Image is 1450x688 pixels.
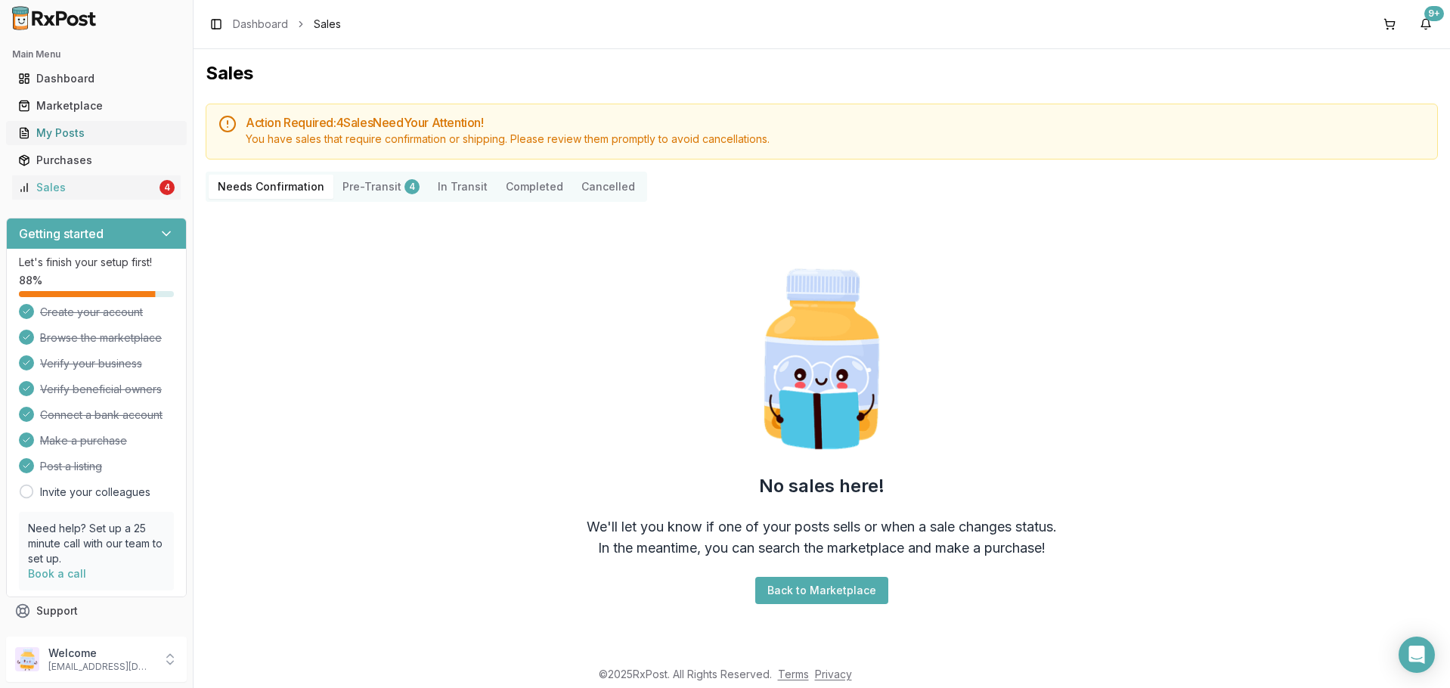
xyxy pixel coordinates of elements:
a: Invite your colleagues [40,485,150,500]
span: Verify your business [40,356,142,371]
h1: Sales [206,61,1438,85]
div: Purchases [18,153,175,168]
a: Privacy [815,668,852,680]
button: Cancelled [572,175,644,199]
p: Let's finish your setup first! [19,255,174,270]
button: Back to Marketplace [755,577,888,604]
img: User avatar [15,647,39,671]
a: Dashboard [12,65,181,92]
h3: Getting started [19,225,104,243]
button: In Transit [429,175,497,199]
div: Marketplace [18,98,175,113]
div: Dashboard [18,71,175,86]
h2: Main Menu [12,48,181,60]
span: Verify beneficial owners [40,382,162,397]
h2: No sales here! [759,474,885,498]
a: My Posts [12,119,181,147]
a: Sales4 [12,174,181,201]
a: Terms [778,668,809,680]
button: Completed [497,175,572,199]
div: Sales [18,180,156,195]
a: Book a call [28,567,86,580]
button: Pre-Transit [333,175,429,199]
div: In the meantime, you can search the marketplace and make a purchase! [598,538,1046,559]
span: Make a purchase [40,433,127,448]
h5: Action Required: 4 Sale s Need Your Attention! [246,116,1425,129]
button: Feedback [6,624,187,652]
button: Needs Confirmation [209,175,333,199]
button: Purchases [6,148,187,172]
span: Create your account [40,305,143,320]
button: Support [6,597,187,624]
div: 4 [404,179,420,194]
span: Connect a bank account [40,408,163,423]
a: Purchases [12,147,181,174]
span: Sales [314,17,341,32]
a: Marketplace [12,92,181,119]
div: My Posts [18,126,175,141]
button: Marketplace [6,94,187,118]
p: Need help? Set up a 25 minute call with our team to set up. [28,521,165,566]
div: We'll let you know if one of your posts sells or when a sale changes status. [587,516,1057,538]
p: [EMAIL_ADDRESS][DOMAIN_NAME] [48,661,153,673]
button: Dashboard [6,67,187,91]
p: Welcome [48,646,153,661]
button: Sales4 [6,175,187,200]
span: Browse the marketplace [40,330,162,346]
button: 9+ [1414,12,1438,36]
nav: breadcrumb [233,17,341,32]
img: RxPost Logo [6,6,103,30]
div: 4 [160,180,175,195]
span: 88 % [19,273,42,288]
div: You have sales that require confirmation or shipping. Please review them promptly to avoid cancel... [246,132,1425,147]
div: Open Intercom Messenger [1399,637,1435,673]
span: Post a listing [40,459,102,474]
button: My Posts [6,121,187,145]
img: Smart Pill Bottle [725,262,919,456]
a: Dashboard [233,17,288,32]
div: 9+ [1424,6,1444,21]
